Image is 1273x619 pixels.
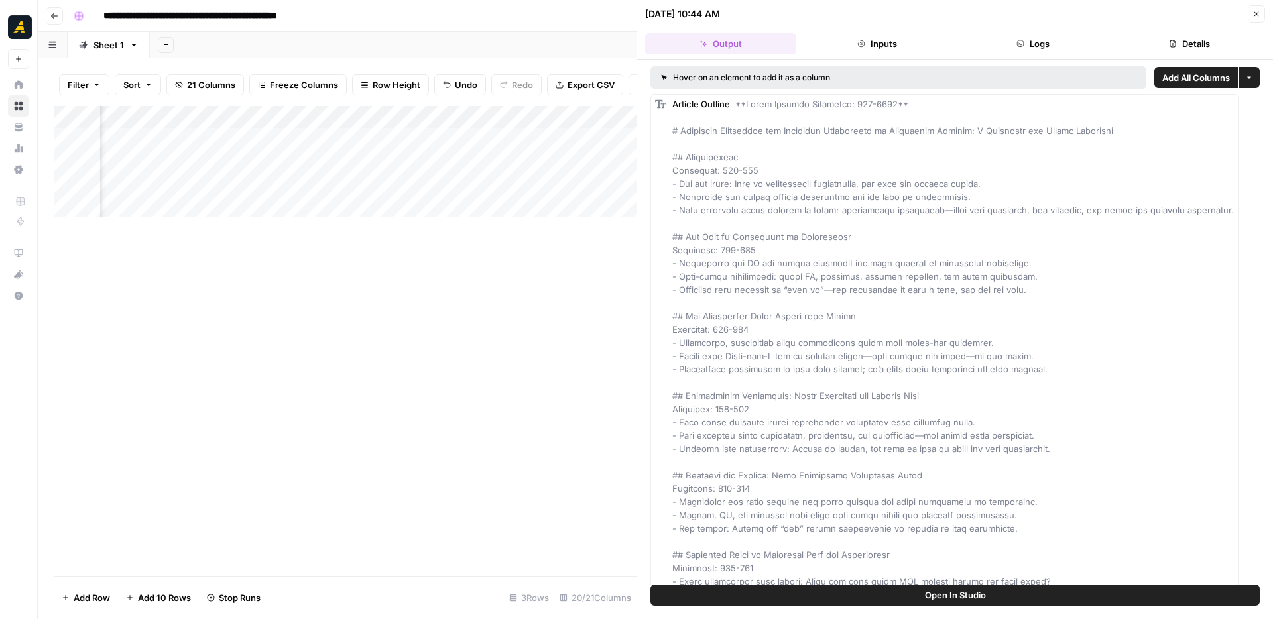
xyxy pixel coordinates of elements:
span: 21 Columns [187,78,235,91]
img: Marketers in Demand Logo [8,15,32,39]
a: Your Data [8,117,29,138]
span: Undo [455,78,477,91]
span: Stop Runs [219,591,261,604]
span: Open In Studio [925,589,986,602]
div: What's new? [9,264,29,284]
span: Redo [512,78,533,91]
div: Hover on an element to add it as a column [661,72,983,84]
button: Export CSV [547,74,623,95]
div: [DATE] 10:44 AM [645,7,720,21]
span: Add All Columns [1162,71,1230,84]
span: Filter [68,78,89,91]
span: Article Outline [672,99,730,109]
a: Settings [8,159,29,180]
button: Row Height [352,74,429,95]
a: Home [8,74,29,95]
button: Output [645,33,796,54]
div: Sheet 1 [93,38,124,52]
a: Browse [8,95,29,117]
div: 3 Rows [504,587,554,608]
span: Freeze Columns [270,78,338,91]
button: Stop Runs [199,587,269,608]
button: Workspace: Marketers in Demand [8,11,29,44]
button: Undo [434,74,486,95]
span: Sort [123,78,141,91]
span: Row Height [373,78,420,91]
button: Sort [115,74,161,95]
button: Redo [491,74,542,95]
button: Add 10 Rows [118,587,199,608]
a: Usage [8,138,29,159]
button: What's new? [8,264,29,285]
button: Filter [59,74,109,95]
span: Add Row [74,591,110,604]
a: Sheet 1 [68,32,150,58]
button: Logs [958,33,1109,54]
button: Details [1114,33,1265,54]
button: Add Row [54,587,118,608]
span: Add 10 Rows [138,591,191,604]
button: Open In Studio [650,585,1260,606]
div: 20/21 Columns [554,587,636,608]
button: 21 Columns [166,74,244,95]
button: Freeze Columns [249,74,347,95]
a: AirOps Academy [8,243,29,264]
button: Add All Columns [1154,67,1238,88]
button: Help + Support [8,285,29,306]
button: Inputs [802,33,953,54]
span: Export CSV [568,78,615,91]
